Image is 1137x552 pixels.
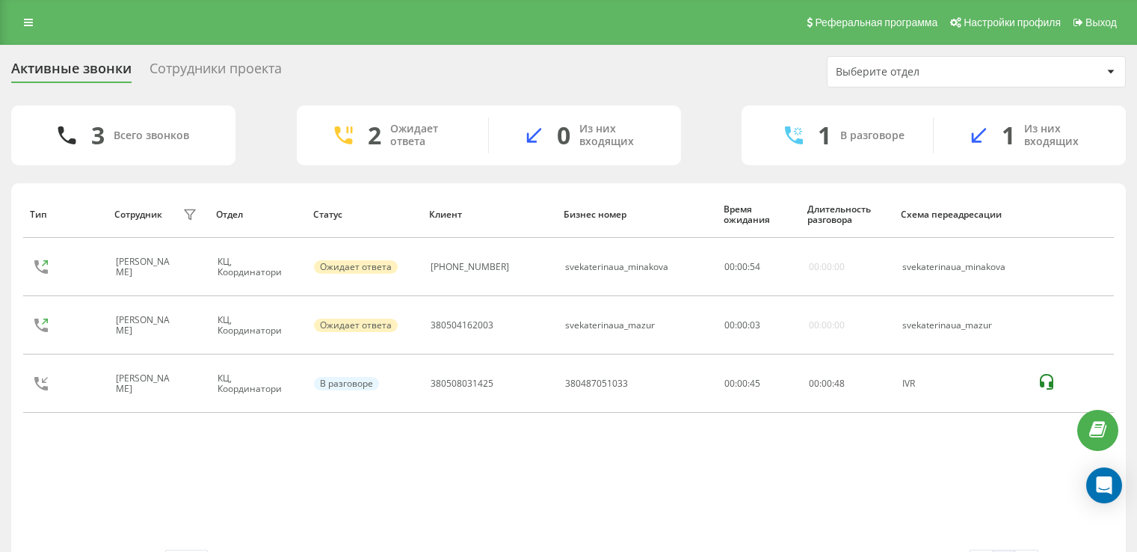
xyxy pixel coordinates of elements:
div: Тип [30,209,100,220]
div: 0 [557,121,570,150]
div: Из них входящих [1024,123,1103,148]
div: [PHONE_NUMBER] [431,262,509,272]
div: svekaterinaua_mazur [902,320,1021,331]
div: Ожидает ответа [314,260,398,274]
div: svekaterinaua_mazur [565,320,655,331]
div: 1 [1002,121,1015,150]
div: : : [724,320,760,331]
div: 00:00:45 [724,378,792,389]
div: КЦ, Координатори [218,373,298,395]
div: 380487051033 [565,378,628,389]
div: IVR [902,378,1021,389]
div: Отдел [216,209,299,220]
div: В разговоре [314,377,379,390]
div: svekaterinaua_minakova [565,262,668,272]
div: 00:00:00 [809,320,845,331]
div: Выберите отдел [836,66,1014,79]
div: Сотрудник [114,209,162,220]
div: Клиент [429,209,550,220]
div: svekaterinaua_minakova [902,262,1021,272]
span: Реферальная программа [815,16,937,28]
div: Активные звонки [11,61,132,84]
div: [PERSON_NAME] [116,257,179,278]
div: 380504162003 [431,320,493,331]
span: 00 [822,377,832,390]
span: 00 [737,319,748,331]
span: Настройки профиля [964,16,1061,28]
div: : : [724,262,760,272]
span: 00 [724,319,735,331]
div: 00:00:00 [809,262,845,272]
div: Сотрудники проекта [150,61,282,84]
div: КЦ, Координатори [218,315,298,337]
span: Выход [1085,16,1117,28]
div: В разговоре [840,129,905,142]
div: Бизнес номер [564,209,709,220]
div: Схема переадресации [901,209,1023,220]
div: 2 [368,121,381,150]
div: : : [809,378,845,389]
div: КЦ, Координатори [218,257,298,278]
div: [PERSON_NAME] [116,315,179,337]
div: Ожидает ответа [390,123,466,148]
div: 3 [91,121,105,150]
span: 00 [809,377,819,390]
div: Всего звонков [114,129,189,142]
div: Ожидает ответа [314,319,398,332]
div: Из них входящих [579,123,659,148]
span: 00 [737,260,748,273]
div: 1 [818,121,831,150]
span: 03 [750,319,760,331]
span: 48 [834,377,845,390]
div: Длительность разговора [807,204,887,226]
div: [PERSON_NAME] [116,373,179,395]
div: Статус [313,209,416,220]
div: Время ожидания [724,204,794,226]
span: 00 [724,260,735,273]
div: Open Intercom Messenger [1086,467,1122,503]
div: 380508031425 [431,378,493,389]
span: 54 [750,260,760,273]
